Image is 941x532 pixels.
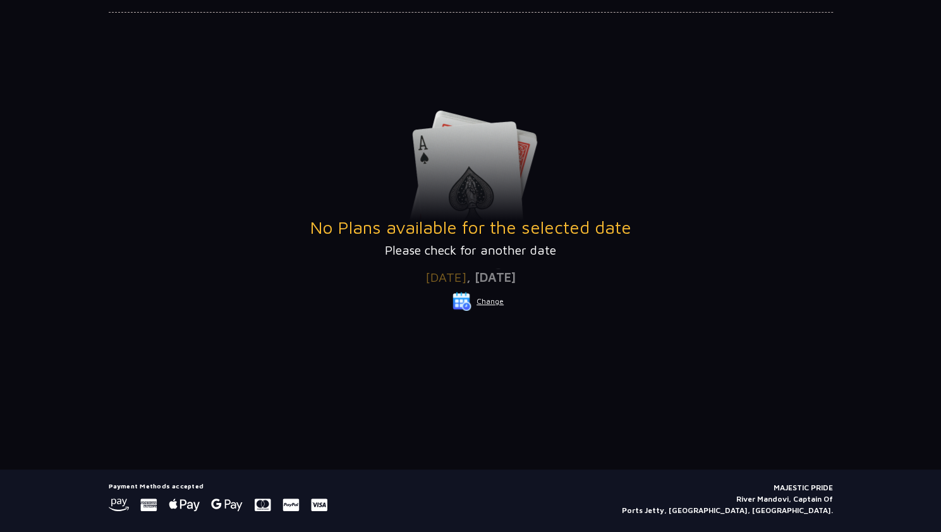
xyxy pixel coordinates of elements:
[109,217,833,238] h3: No Plans available for the selected date
[466,270,516,284] span: , [DATE]
[109,482,327,490] h5: Payment Methods accepted
[622,482,833,516] p: MAJESTIC PRIDE River Mandovi, Captain Of Ports Jetty, [GEOGRAPHIC_DATA], [GEOGRAPHIC_DATA].
[425,270,466,284] span: [DATE]
[452,291,504,311] button: Change
[109,241,833,260] p: Please check for another date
